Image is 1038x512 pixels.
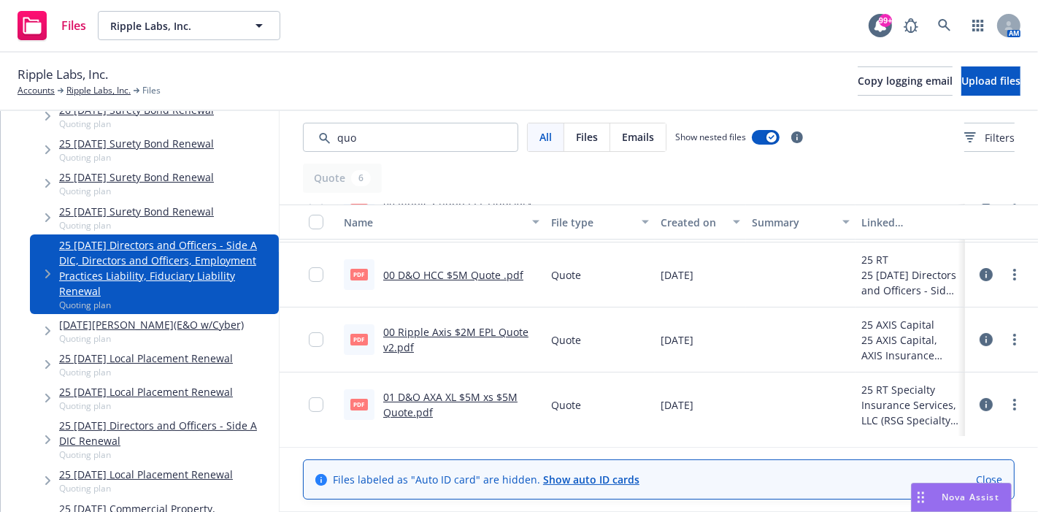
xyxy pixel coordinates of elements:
a: 00 D&O HCC $5M Quote .pdf [383,268,523,282]
span: Files [61,20,86,31]
div: Name [344,215,523,230]
a: 25 [DATE] Local Placement Renewal [59,467,233,482]
span: Emails [622,129,654,145]
input: Select all [309,215,323,229]
span: [DATE] [661,332,693,348]
div: Summary [752,215,834,230]
span: Files [142,84,161,97]
a: 25 [DATE] Local Placement Renewal [59,384,233,400]
span: Quoting plan [59,482,233,494]
button: Upload files [961,66,1020,96]
button: Ripple Labs, Inc. [98,11,280,40]
input: Toggle Row Selected [309,397,323,412]
a: 25 [DATE] Local Placement Renewal [59,351,233,366]
button: Filters [964,123,1015,152]
input: Toggle Row Selected [309,332,323,347]
span: [DATE] [661,397,693,413]
a: Accounts [18,84,55,97]
a: 00 Ripple Axis $2M EPL Quote v2.pdf [383,325,528,354]
a: more [1006,396,1023,413]
a: 25 [DATE] Surety Bond Renewal [59,136,214,151]
span: Quote [551,397,581,413]
span: Quoting plan [59,400,233,412]
a: 01 D&O AXA XL $5M xs $5M Quote.pdf [383,390,518,419]
div: Drag to move [912,484,930,511]
a: Report a Bug [896,11,926,40]
span: [DATE] [661,267,693,283]
a: Show auto ID cards [543,473,639,486]
span: Quote [551,332,581,348]
a: 25 [DATE] Surety Bond Renewal [59,169,214,185]
a: Close [976,472,1002,487]
span: pdf [350,269,368,280]
span: Filters [985,130,1015,145]
span: Ripple Labs, Inc. [18,65,108,84]
div: 25 [DATE] Directors and Officers - Side A DIC, Directors and Officers, Employment Practices Liabi... [861,267,959,298]
span: Files labeled as "Auto ID card" are hidden. [333,472,639,487]
span: Quoting plan [59,151,214,164]
span: Quote [551,267,581,283]
span: Quoting plan [59,299,273,311]
input: Search by keyword... [303,123,518,152]
span: Nova Assist [942,491,999,503]
span: Quoting plan [59,185,214,197]
a: more [1006,331,1023,348]
button: Linked associations [856,205,965,240]
a: 25 [DATE] Directors and Officers - Side A DIC Renewal [59,418,273,448]
a: Ripple Labs, Inc. [66,84,131,97]
button: Summary [746,205,856,240]
div: File type [551,215,633,230]
a: [DATE][PERSON_NAME](E&O w/Cyber) [59,317,244,332]
div: 25 AXIS Capital, AXIS Insurance Company - AXIS Capital [861,332,959,363]
a: more [1006,266,1023,283]
a: Switch app [964,11,993,40]
span: Upload files [961,74,1020,88]
a: Search [930,11,959,40]
div: 25 RT [861,252,959,267]
span: pdf [350,399,368,410]
span: Quoting plan [59,366,233,378]
span: Copy logging email [858,74,953,88]
a: Files [12,5,92,46]
span: Quoting plan [59,448,273,461]
button: Name [338,205,545,240]
div: 25 RT Specialty Insurance Services, LLC (RSG Specialty, LLC) [861,382,959,428]
button: Copy logging email [858,66,953,96]
div: Created on [661,215,724,230]
button: Nova Assist [911,483,1012,512]
div: Linked associations [861,215,959,230]
button: Created on [655,205,746,240]
a: 25 [DATE] Directors and Officers - Side A DIC, Directors and Officers, Employment Practices Liabi... [59,237,273,299]
button: File type [545,205,655,240]
div: 99+ [879,14,892,27]
span: Quoting plan [59,118,214,130]
span: Quoting plan [59,219,214,232]
span: All [539,129,552,145]
span: pdf [350,334,368,345]
span: Filters [964,130,1015,145]
input: Toggle Row Selected [309,267,323,282]
span: Files [576,129,598,145]
span: Show nested files [675,131,746,143]
a: 25 [DATE] Surety Bond Renewal [59,204,214,219]
div: 25 AXIS Capital [861,317,959,332]
span: Quoting plan [59,332,244,345]
span: Ripple Labs, Inc. [110,18,237,34]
